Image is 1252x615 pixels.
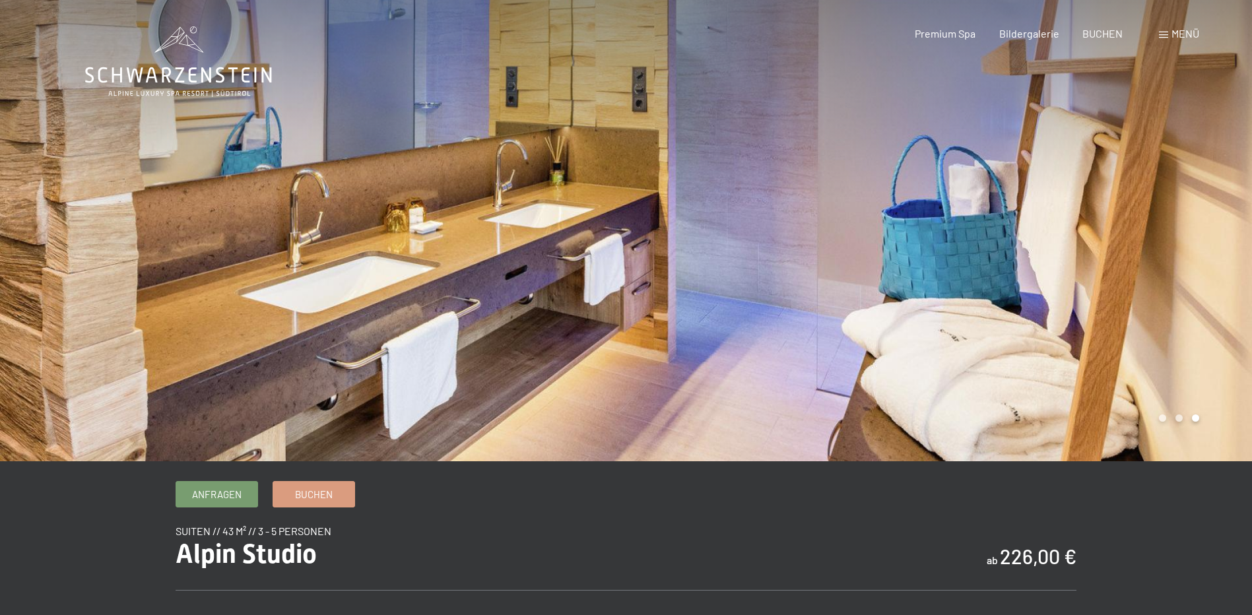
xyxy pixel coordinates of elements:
a: Bildergalerie [999,27,1059,40]
span: Buchen [295,488,333,502]
span: Suiten // 43 m² // 3 - 5 Personen [176,525,331,537]
a: Anfragen [176,482,257,507]
a: Premium Spa [915,27,975,40]
span: Alpin Studio [176,538,317,569]
span: ab [987,554,998,566]
a: BUCHEN [1082,27,1123,40]
a: Buchen [273,482,354,507]
span: Menü [1171,27,1199,40]
span: Anfragen [192,488,242,502]
b: 226,00 € [1000,544,1076,568]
